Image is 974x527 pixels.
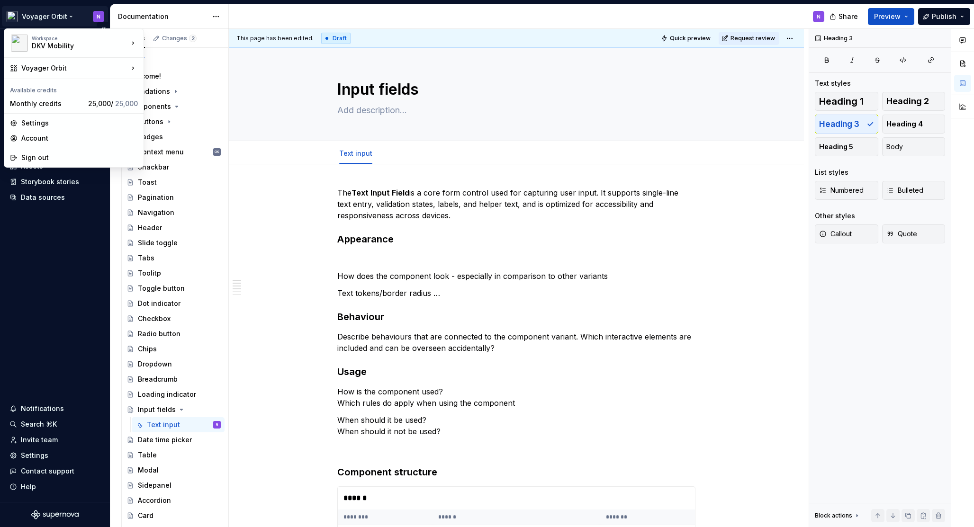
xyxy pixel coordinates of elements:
[115,99,138,107] span: 25,000
[11,35,28,52] img: e5527c48-e7d1-4d25-8110-9641689f5e10.png
[32,36,128,41] div: Workspace
[10,99,84,108] div: Monthly credits
[21,134,138,143] div: Account
[21,118,138,128] div: Settings
[21,63,128,73] div: Voyager Orbit
[32,41,112,51] div: DKV Mobility
[21,153,138,162] div: Sign out
[88,99,138,107] span: 25,000 /
[6,81,142,96] div: Available credits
